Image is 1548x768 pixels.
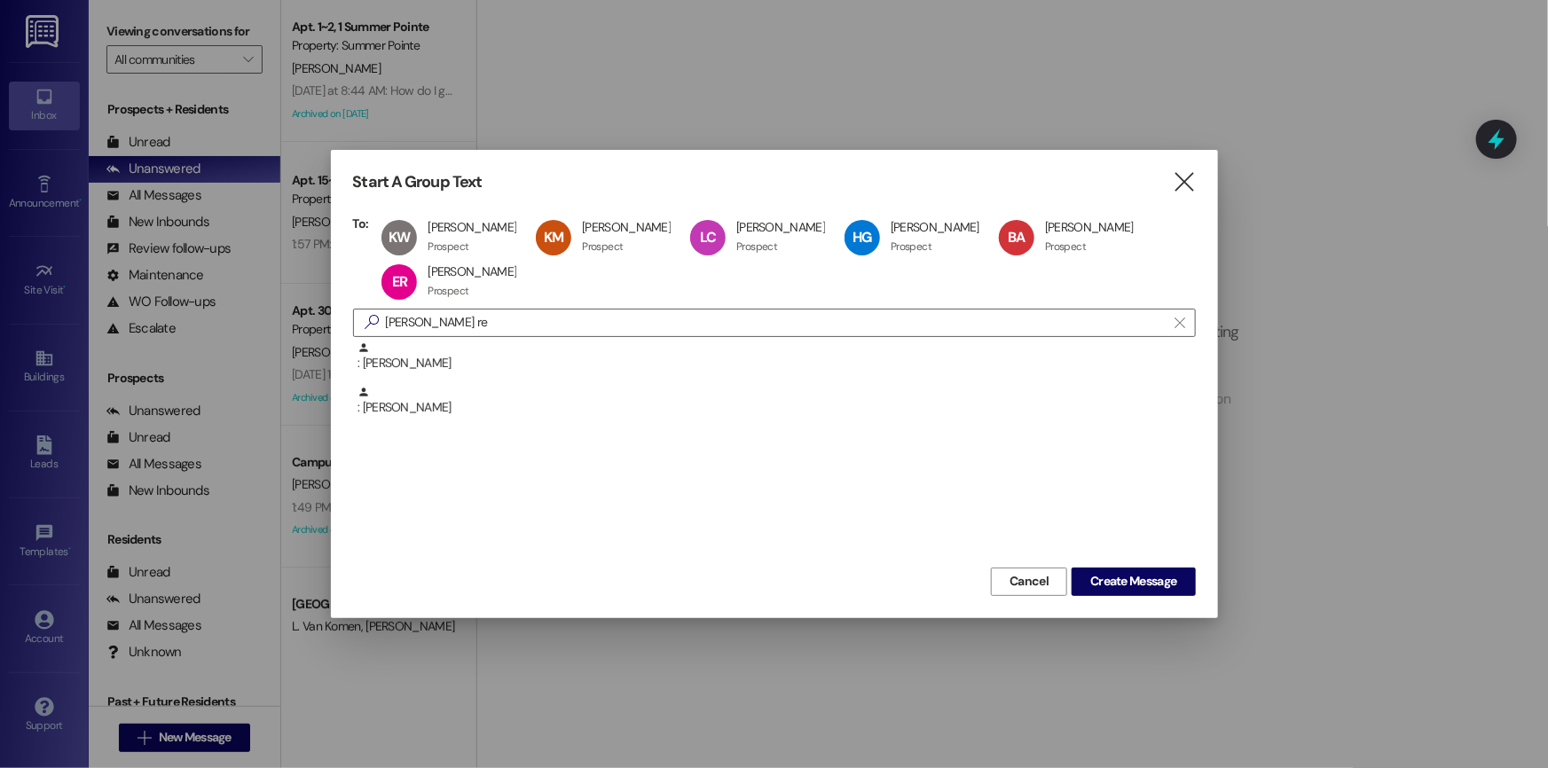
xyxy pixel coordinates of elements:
button: Cancel [991,568,1067,596]
div: Prospect [582,239,623,254]
i:  [1175,316,1185,330]
i:  [358,313,386,332]
span: HG [853,228,871,247]
div: : [PERSON_NAME] [353,341,1196,386]
span: KM [544,228,563,247]
h3: Start A Group Text [353,172,483,192]
span: BA [1008,228,1025,247]
span: KW [389,228,410,247]
div: [PERSON_NAME] [736,219,825,235]
div: [PERSON_NAME] [582,219,671,235]
div: : [PERSON_NAME] [358,341,1196,372]
div: : [PERSON_NAME] [358,386,1196,417]
div: [PERSON_NAME] [1045,219,1134,235]
button: Create Message [1072,568,1195,596]
div: Prospect [428,239,468,254]
div: Prospect [891,239,931,254]
span: Cancel [1010,572,1049,591]
div: [PERSON_NAME] [428,263,516,279]
span: ER [392,272,407,291]
div: Prospect [1045,239,1086,254]
div: Prospect [428,284,468,298]
span: LC [700,228,716,247]
i:  [1172,173,1196,192]
button: Clear text [1167,310,1195,336]
div: [PERSON_NAME] [428,219,516,235]
span: Create Message [1090,572,1176,591]
input: Search for any contact or apartment [386,310,1167,335]
div: Prospect [736,239,777,254]
div: [PERSON_NAME] [891,219,979,235]
h3: To: [353,216,369,231]
div: : [PERSON_NAME] [353,386,1196,430]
